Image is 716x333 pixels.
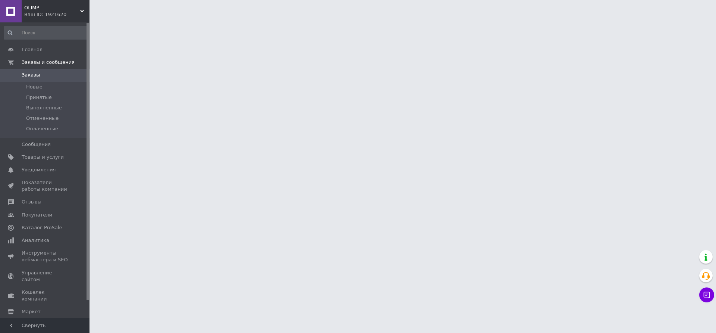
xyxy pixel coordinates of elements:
span: Инструменты вебмастера и SEO [22,250,69,263]
span: Сообщения [22,141,51,148]
span: Оплаченные [26,125,58,132]
span: Показатели работы компании [22,179,69,193]
span: Кошелек компании [22,289,69,302]
span: Аналитика [22,237,49,244]
span: Уведомления [22,166,56,173]
span: OLIMP [24,4,80,11]
input: Поиск [4,26,88,40]
span: Выполненные [26,105,62,111]
span: Управление сайтом [22,270,69,283]
span: Отзывы [22,199,41,205]
span: Заказы [22,72,40,78]
span: Отмененные [26,115,59,122]
span: Принятые [26,94,52,101]
span: Товары и услуги [22,154,64,161]
div: Ваш ID: 1921620 [24,11,89,18]
span: Маркет [22,308,41,315]
span: Каталог ProSale [22,224,62,231]
span: Главная [22,46,43,53]
span: Покупатели [22,212,52,218]
span: Новые [26,84,43,90]
button: Чат с покупателем [699,287,714,302]
span: Заказы и сообщения [22,59,75,66]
